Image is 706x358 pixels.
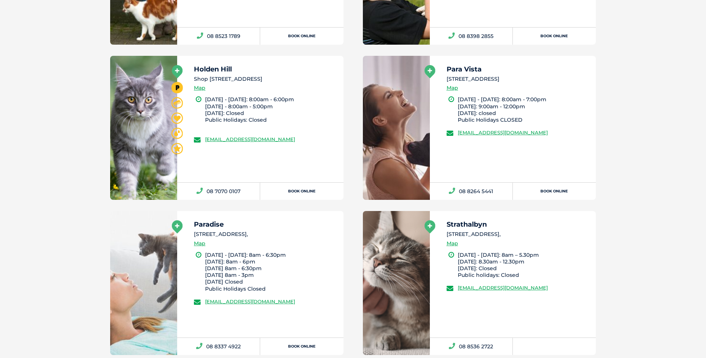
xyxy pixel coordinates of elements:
a: [EMAIL_ADDRESS][DOMAIN_NAME] [205,136,295,142]
a: 08 8523 1789 [177,28,260,45]
a: Book Online [513,28,596,45]
a: [EMAIL_ADDRESS][DOMAIN_NAME] [458,130,548,135]
a: Map [447,84,458,92]
h5: Para Vista [447,66,590,73]
a: 08 7070 0107 [177,183,260,200]
li: [STREET_ADDRESS], [447,230,590,238]
a: 08 8536 2722 [430,338,513,355]
a: [EMAIL_ADDRESS][DOMAIN_NAME] [458,285,548,291]
li: [DATE] - [DATE]: 8:00am - 6:00pm [DATE] - 8:00am - 5:00pm [DATE]: Closed Public Holidays: Closed [205,96,337,130]
h5: Holden Hill [194,66,337,73]
li: [STREET_ADDRESS] [447,75,590,83]
li: [DATE] - [DATE]: 8am - 6:30pm [DATE]: 8am - 6pm [DATE] 8am - 6:30pm [DATE] 8am - 3pm [DATE] Close... [205,252,337,292]
h5: Strathalbyn [447,221,590,228]
li: Shop [STREET_ADDRESS] [194,75,337,83]
a: Map [194,239,205,248]
li: [STREET_ADDRESS], [194,230,337,238]
li: [DATE] - [DATE]: 8:00am - 7:00pm [DATE]: 9:00am - 12:00pm [DATE]: closed Public Holidays CLOSED [458,96,590,123]
a: 08 8398 2855 [430,28,513,45]
a: Book Online [260,28,343,45]
a: Book Online [260,183,343,200]
a: Book Online [513,183,596,200]
a: [EMAIL_ADDRESS][DOMAIN_NAME] [205,298,295,304]
a: Map [447,239,458,248]
li: [DATE] - [DATE]: 8am – 5.30pm [DATE]: 8.30am - 12.30pm [DATE]: Closed Public holidays: Closed [458,252,590,279]
a: 08 8337 4922 [177,338,260,355]
a: Map [194,84,205,92]
a: Book Online [260,338,343,355]
h5: Paradise [194,221,337,228]
a: 08 8264 5441 [430,183,513,200]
